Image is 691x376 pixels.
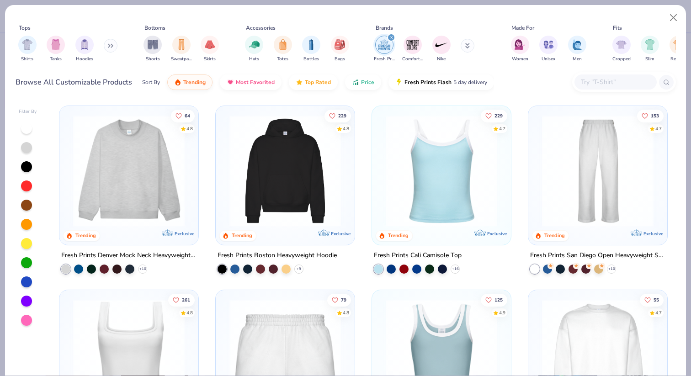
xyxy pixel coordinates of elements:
button: Like [481,293,507,306]
span: 125 [494,297,503,302]
img: Tanks Image [51,39,61,50]
div: Tops [19,24,31,32]
div: filter for Bottles [302,36,320,63]
button: Price [345,74,381,90]
span: 64 [185,113,191,118]
span: Bottles [303,56,319,63]
img: Nike Image [435,38,448,52]
span: Fresh Prints [374,56,395,63]
div: 4.7 [655,309,662,316]
div: filter for Comfort Colors [402,36,423,63]
img: 91acfc32-fd48-4d6b-bdad-a4c1a30ac3fc [225,115,345,227]
span: Skirts [204,56,216,63]
span: Men [573,56,582,63]
span: Comfort Colors [402,56,423,63]
button: Like [324,109,351,122]
img: most_fav.gif [227,79,234,86]
span: Hoodies [76,56,93,63]
img: Shirts Image [22,39,32,50]
div: 4.9 [499,309,505,316]
div: filter for Totes [274,36,292,63]
button: Top Rated [289,74,338,90]
div: filter for Cropped [612,36,631,63]
div: Brands [376,24,393,32]
button: Like [169,293,195,306]
div: filter for Bags [331,36,349,63]
img: a25d9891-da96-49f3-a35e-76288174bf3a [381,115,502,227]
div: Bottoms [144,24,165,32]
span: Exclusive [175,231,194,237]
button: Like [637,109,664,122]
img: Cropped Image [616,39,627,50]
button: Fresh Prints Flash5 day delivery [388,74,494,90]
span: Regular [670,56,687,63]
span: Women [512,56,528,63]
span: Trending [183,79,206,86]
img: Totes Image [278,39,288,50]
div: filter for Nike [432,36,451,63]
span: Sweatpants [171,56,192,63]
div: filter for Hoodies [75,36,94,63]
img: Comfort Colors Image [406,38,420,52]
button: filter button [641,36,659,63]
span: + 10 [608,266,615,272]
input: Try "T-Shirt" [580,77,650,87]
button: Close [665,9,682,26]
span: + 9 [297,266,301,272]
img: Hoodies Image [80,39,90,50]
div: 4.8 [187,309,193,316]
span: Top Rated [305,79,331,86]
img: Fresh Prints Image [377,38,391,52]
img: Shorts Image [148,39,158,50]
span: 229 [338,113,346,118]
span: + 16 [452,266,458,272]
div: filter for Unisex [539,36,558,63]
div: Sort By [142,78,160,86]
img: Skirts Image [205,39,215,50]
span: Exclusive [331,231,351,237]
img: flash.gif [395,79,403,86]
img: Women Image [515,39,525,50]
button: filter button [670,36,688,63]
img: Unisex Image [543,39,554,50]
span: 153 [651,113,659,118]
button: filter button [75,36,94,63]
div: filter for Slim [641,36,659,63]
div: Browse All Customizable Products [16,77,132,88]
div: filter for Shorts [144,36,162,63]
div: Accessories [246,24,276,32]
img: df5250ff-6f61-4206-a12c-24931b20f13c [537,115,658,227]
div: filter for Tanks [47,36,65,63]
button: Trending [167,74,213,90]
button: filter button [245,36,263,63]
span: 55 [654,297,659,302]
img: 61d0f7fa-d448-414b-acbf-5d07f88334cb [501,115,622,227]
span: Unisex [542,56,555,63]
span: Price [361,79,374,86]
button: Like [481,109,507,122]
div: 4.8 [343,309,349,316]
div: 4.7 [499,125,505,132]
img: Regular Image [673,39,684,50]
div: filter for Regular [670,36,688,63]
img: Slim Image [645,39,655,50]
img: trending.gif [174,79,181,86]
span: Slim [645,56,654,63]
div: filter for Men [568,36,586,63]
img: Bottles Image [306,39,316,50]
button: filter button [331,36,349,63]
button: filter button [432,36,451,63]
div: Fresh Prints Boston Heavyweight Hoodie [218,250,337,261]
div: filter for Skirts [201,36,219,63]
span: Totes [277,56,288,63]
div: Filter By [19,108,37,115]
div: 4.8 [343,125,349,132]
span: Most Favorited [236,79,275,86]
button: filter button [374,36,395,63]
img: Sweatpants Image [176,39,186,50]
img: d4a37e75-5f2b-4aef-9a6e-23330c63bbc0 [345,115,466,227]
span: Exclusive [643,231,663,237]
div: Fresh Prints Denver Mock Neck Heavyweight Sweatshirt [61,250,197,261]
span: Cropped [612,56,631,63]
span: Exclusive [487,231,507,237]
